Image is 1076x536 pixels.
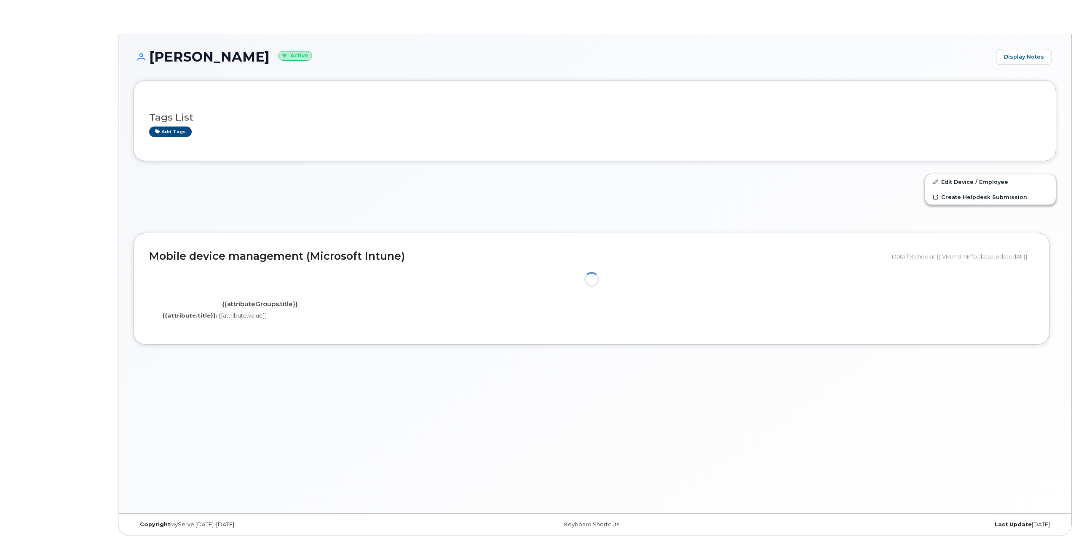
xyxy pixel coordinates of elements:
a: Create Helpdesk Submission [925,189,1056,205]
h2: Mobile device management (Microsoft Intune) [149,250,886,262]
div: MyServe [DATE]–[DATE] [134,521,441,528]
label: {{attribute.title}}: [162,312,217,320]
h3: Tags List [149,112,1041,123]
a: Edit Device / Employee [925,174,1056,189]
div: [DATE] [749,521,1056,528]
small: Active [278,51,312,61]
span: {{attribute.value}} [219,312,267,319]
div: Data fetched at {{ VM.mdmInfo.data.updatedAt }} [892,248,1034,264]
h1: [PERSON_NAME] [134,49,992,64]
a: Add tags [149,127,192,137]
h4: {{attributeGroups.title}} [155,301,364,308]
strong: Copyright [140,521,170,528]
strong: Last Update [995,521,1032,528]
a: Keyboard Shortcuts [564,521,619,528]
a: Display Notes [996,49,1052,65]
